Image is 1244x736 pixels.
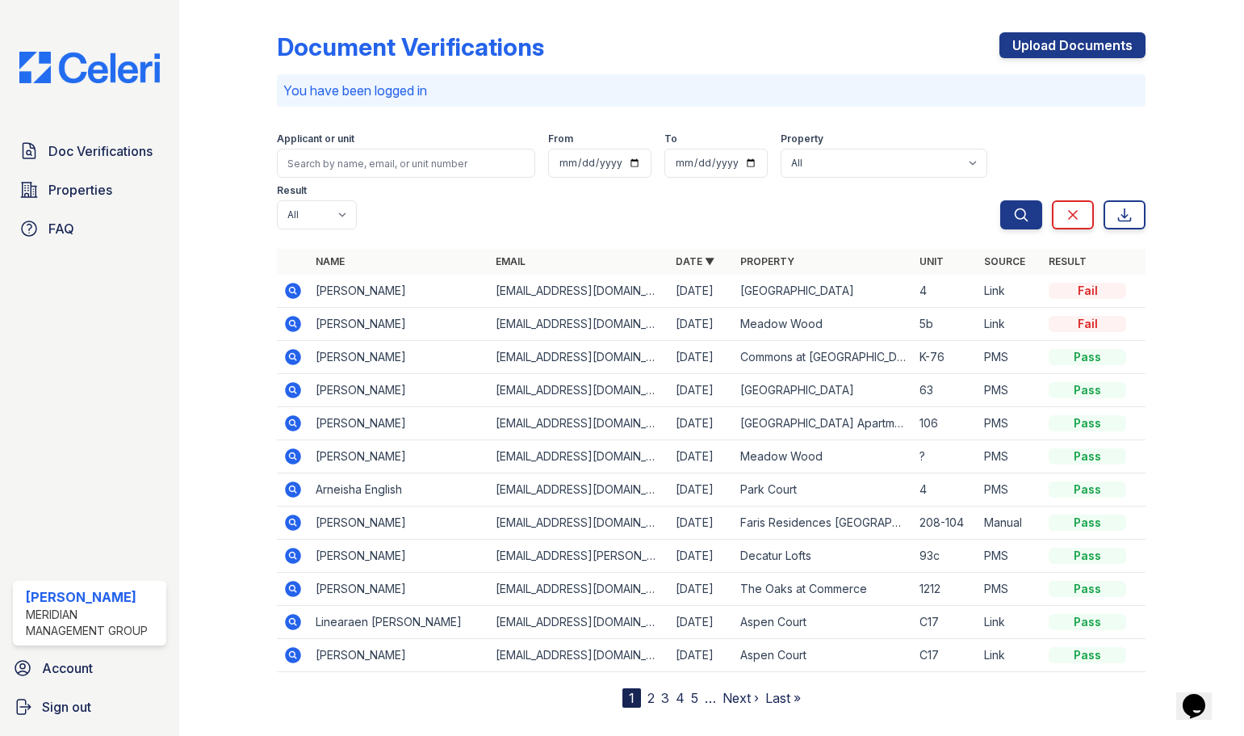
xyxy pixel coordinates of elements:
td: [EMAIL_ADDRESS][DOMAIN_NAME] [489,374,669,407]
a: Property [740,255,794,267]
td: [EMAIL_ADDRESS][DOMAIN_NAME] [489,308,669,341]
td: [DATE] [669,639,734,672]
td: [EMAIL_ADDRESS][DOMAIN_NAME] [489,440,669,473]
a: Upload Documents [999,32,1146,58]
td: [GEOGRAPHIC_DATA] [734,275,914,308]
td: [DATE] [669,540,734,573]
a: Doc Verifications [13,135,166,167]
span: Account [42,658,93,678]
td: Aspen Court [734,639,914,672]
div: Meridian Management Group [26,607,160,639]
td: [EMAIL_ADDRESS][DOMAIN_NAME] [489,341,669,374]
td: [PERSON_NAME] [309,440,489,473]
td: PMS [978,573,1042,606]
td: Faris Residences [GEOGRAPHIC_DATA] [734,507,914,540]
td: PMS [978,440,1042,473]
td: Link [978,275,1042,308]
td: [DATE] [669,407,734,440]
div: Document Verifications [277,32,544,61]
td: Meadow Wood [734,440,914,473]
td: [PERSON_NAME] [309,639,489,672]
span: Doc Verifications [48,141,153,161]
img: CE_Logo_Blue-a8612792a0a2168367f1c8372b55b34899dd931a85d93a1a3d3e32e68fde9ad4.png [6,52,173,83]
label: From [548,132,573,145]
a: Date ▼ [676,255,714,267]
td: [DATE] [669,473,734,507]
td: [EMAIL_ADDRESS][DOMAIN_NAME] [489,473,669,507]
td: Link [978,639,1042,672]
a: 3 [661,690,669,706]
label: Property [781,132,823,145]
td: [GEOGRAPHIC_DATA] [734,374,914,407]
td: [DATE] [669,374,734,407]
a: Email [496,255,526,267]
td: [EMAIL_ADDRESS][PERSON_NAME][DOMAIN_NAME] [489,540,669,573]
a: Result [1049,255,1087,267]
td: [DATE] [669,440,734,473]
a: Properties [13,174,166,206]
div: Fail [1049,283,1126,299]
span: Sign out [42,697,91,717]
a: 4 [676,690,685,706]
td: PMS [978,473,1042,507]
a: Unit [919,255,944,267]
td: PMS [978,374,1042,407]
td: 93c [913,540,978,573]
div: Pass [1049,614,1126,630]
td: [PERSON_NAME] [309,308,489,341]
td: 208-104 [913,507,978,540]
td: [PERSON_NAME] [309,507,489,540]
td: PMS [978,407,1042,440]
td: Link [978,308,1042,341]
td: [DATE] [669,341,734,374]
td: [DATE] [669,308,734,341]
span: FAQ [48,219,74,238]
a: Account [6,652,173,684]
td: Aspen Court [734,606,914,639]
td: PMS [978,540,1042,573]
td: [EMAIL_ADDRESS][DOMAIN_NAME] [489,407,669,440]
td: 1212 [913,573,978,606]
td: [PERSON_NAME] [309,275,489,308]
td: [PERSON_NAME] [309,407,489,440]
td: [EMAIL_ADDRESS][DOMAIN_NAME] [489,275,669,308]
div: Pass [1049,415,1126,431]
td: [EMAIL_ADDRESS][DOMAIN_NAME] [489,573,669,606]
label: Applicant or unit [277,132,354,145]
td: [DATE] [669,573,734,606]
td: 4 [913,473,978,507]
input: Search by name, email, or unit number [277,149,535,178]
td: PMS [978,341,1042,374]
td: [DATE] [669,275,734,308]
td: [EMAIL_ADDRESS][DOMAIN_NAME] [489,507,669,540]
div: Pass [1049,548,1126,564]
a: FAQ [13,212,166,245]
td: 63 [913,374,978,407]
div: Pass [1049,647,1126,663]
td: 5b [913,308,978,341]
span: … [705,688,716,708]
td: K-76 [913,341,978,374]
td: [PERSON_NAME] [309,341,489,374]
td: Arneisha English [309,473,489,507]
div: Fail [1049,316,1126,332]
td: [PERSON_NAME] [309,540,489,573]
td: [PERSON_NAME] [309,573,489,606]
td: 4 [913,275,978,308]
a: Sign out [6,691,173,723]
td: [EMAIL_ADDRESS][DOMAIN_NAME] [489,606,669,639]
td: Park Court [734,473,914,507]
td: The Oaks at Commerce [734,573,914,606]
a: Name [316,255,345,267]
iframe: chat widget [1176,671,1228,720]
td: [DATE] [669,606,734,639]
div: Pass [1049,515,1126,531]
td: 106 [913,407,978,440]
div: Pass [1049,482,1126,498]
td: Commons at [GEOGRAPHIC_DATA] [734,341,914,374]
td: Linearaen [PERSON_NAME] [309,606,489,639]
p: You have been logged in [283,81,1139,100]
a: Source [984,255,1025,267]
div: Pass [1049,349,1126,365]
